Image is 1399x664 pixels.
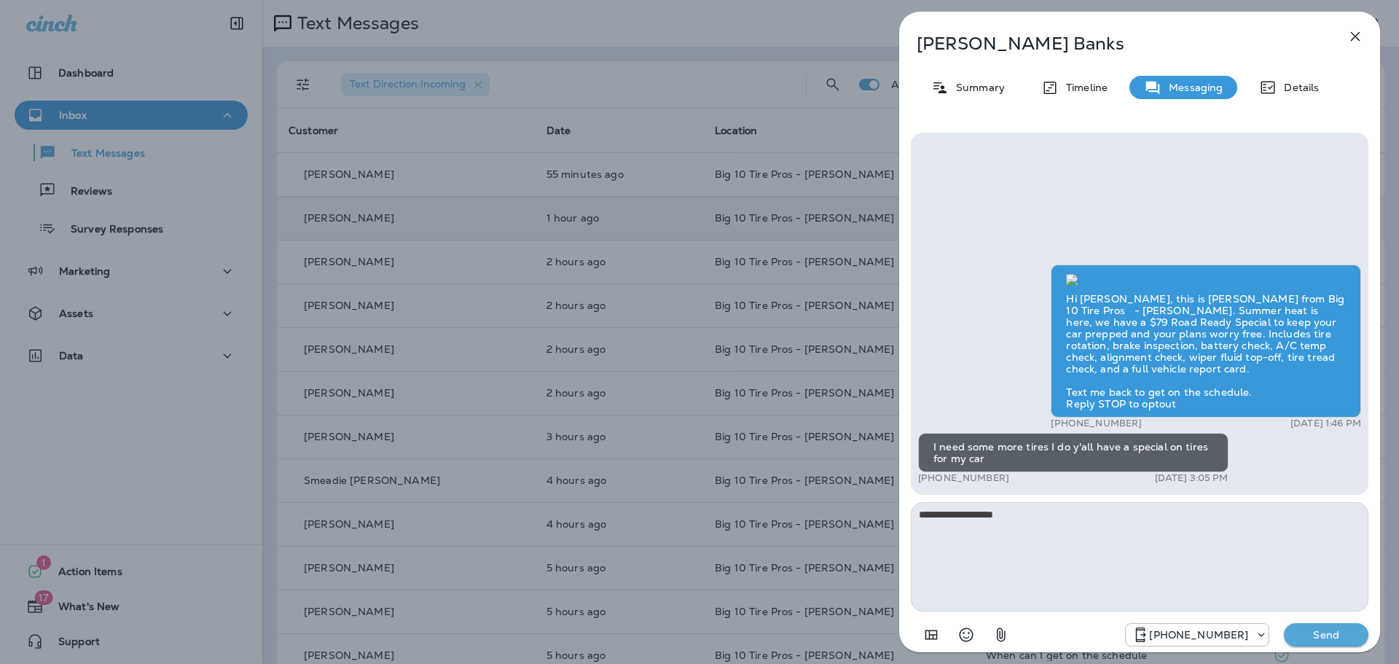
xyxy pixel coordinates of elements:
[1149,629,1248,641] p: [PHONE_NUMBER]
[1161,82,1223,93] p: Messaging
[1051,265,1361,418] div: Hi [PERSON_NAME], this is [PERSON_NAME] from Big 10 Tire Pros - [PERSON_NAME]. Summer heat is her...
[952,620,981,649] button: Select an emoji
[949,82,1005,93] p: Summary
[1284,623,1368,647] button: Send
[1126,626,1269,644] div: +1 (601) 808-4206
[917,620,946,649] button: Add in a premade template
[1290,418,1361,429] p: [DATE] 1:46 PM
[918,433,1228,472] div: I need some more tires I do y'all have a special on tires for my car
[1277,82,1319,93] p: Details
[917,34,1314,54] p: [PERSON_NAME] Banks
[918,472,1009,484] p: [PHONE_NUMBER]
[1066,274,1078,286] img: twilio-download
[1059,82,1108,93] p: Timeline
[1051,418,1142,429] p: [PHONE_NUMBER]
[1296,628,1357,641] p: Send
[1155,472,1228,484] p: [DATE] 3:05 PM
